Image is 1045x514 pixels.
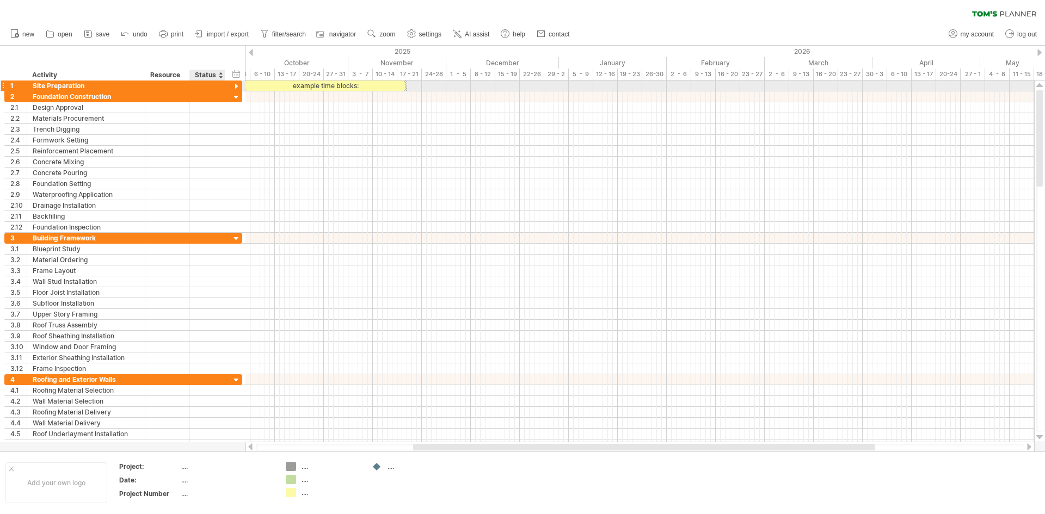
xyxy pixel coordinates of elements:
div: Concrete Pouring [33,168,139,178]
div: .... [181,489,273,498]
span: import / export [207,30,249,38]
span: new [22,30,34,38]
span: undo [133,30,147,38]
div: 2 - 6 [667,69,691,80]
div: Subfloor Installation [33,298,139,308]
div: 17 - 21 [397,69,422,80]
div: Resource [150,70,183,80]
div: Roofing Material Selection [33,385,139,395]
a: help [498,27,528,41]
div: Waterproofing Application [33,189,139,200]
div: 19 - 23 [618,69,642,80]
div: 2.6 [10,157,27,167]
div: Add your own logo [5,462,107,503]
div: 30 - 3 [863,69,887,80]
div: .... [302,488,361,497]
div: 3.5 [10,287,27,298]
div: 29 - 2 [544,69,569,80]
div: 2.3 [10,124,27,134]
div: Frame Inspection [33,363,139,374]
div: Project: [119,462,179,471]
div: 3 - 7 [348,69,373,80]
div: Roofing Material Delivery [33,407,139,417]
a: print [156,27,187,41]
div: 4.6 [10,439,27,450]
div: Site Preparation [33,80,139,91]
div: October 2025 [236,57,348,69]
div: Concrete Mixing [33,157,139,167]
div: 16 - 20 [716,69,740,80]
div: 16 - 20 [814,69,838,80]
div: 4.4 [10,418,27,428]
span: help [513,30,525,38]
a: new [8,27,38,41]
div: 3.10 [10,342,27,352]
div: 2.9 [10,189,27,200]
span: settings [419,30,441,38]
div: Activity [32,70,139,80]
div: Roof Truss Assembly [33,320,139,330]
div: April 2026 [872,57,980,69]
span: filter/search [272,30,306,38]
a: navigator [315,27,359,41]
div: 3.12 [10,363,27,374]
div: Wall Material Delivery [33,418,139,428]
div: 4 - 8 [985,69,1010,80]
div: .... [181,462,273,471]
div: .... [388,462,447,471]
div: 3.7 [10,309,27,319]
div: Exterior Sheathing Installation [33,352,139,363]
div: 3.8 [10,320,27,330]
div: 3.11 [10,352,27,363]
div: December 2025 [446,57,559,69]
div: Foundation Setting [33,178,139,189]
div: 3.4 [10,276,27,287]
div: 2.5 [10,146,27,156]
span: log out [1017,30,1037,38]
a: AI assist [450,27,493,41]
div: Trench Digging [33,124,139,134]
div: Foundation Construction [33,91,139,102]
div: Formwork Setting [33,135,139,145]
div: 24-28 [422,69,446,80]
div: Materials Procurement [33,113,139,123]
div: Roof Underlayment Installation [33,429,139,439]
div: 3 [10,233,27,243]
div: 4.5 [10,429,27,439]
div: Floor Joist Installation [33,287,139,298]
div: 23 - 27 [740,69,765,80]
div: 13 - 17 [912,69,936,80]
div: March 2026 [765,57,872,69]
div: Reinforcement Placement [33,146,139,156]
div: Project Number [119,489,179,498]
div: Roof Covering Installation [33,439,139,450]
div: 2.2 [10,113,27,123]
div: 6 - 10 [887,69,912,80]
span: zoom [379,30,395,38]
div: February 2026 [667,57,765,69]
div: Wall Material Selection [33,396,139,406]
span: open [58,30,72,38]
div: Window and Door Framing [33,342,139,352]
div: November 2025 [348,57,446,69]
div: 2.10 [10,200,27,210]
span: my account [961,30,994,38]
div: Blueprint Study [33,244,139,254]
div: 2.12 [10,222,27,232]
div: .... [302,475,361,484]
div: 4.3 [10,407,27,417]
a: filter/search [257,27,309,41]
div: 23 - 27 [838,69,863,80]
span: AI assist [465,30,489,38]
div: 20-24 [299,69,324,80]
a: log out [1003,27,1040,41]
div: 3.6 [10,298,27,308]
div: Roof Sheathing Installation [33,331,139,341]
div: Wall Stud Installation [33,276,139,287]
a: contact [534,27,573,41]
div: Roofing and Exterior Walls [33,374,139,385]
div: 9 - 13 [691,69,716,80]
span: save [96,30,109,38]
a: my account [946,27,997,41]
div: 1 - 5 [446,69,471,80]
